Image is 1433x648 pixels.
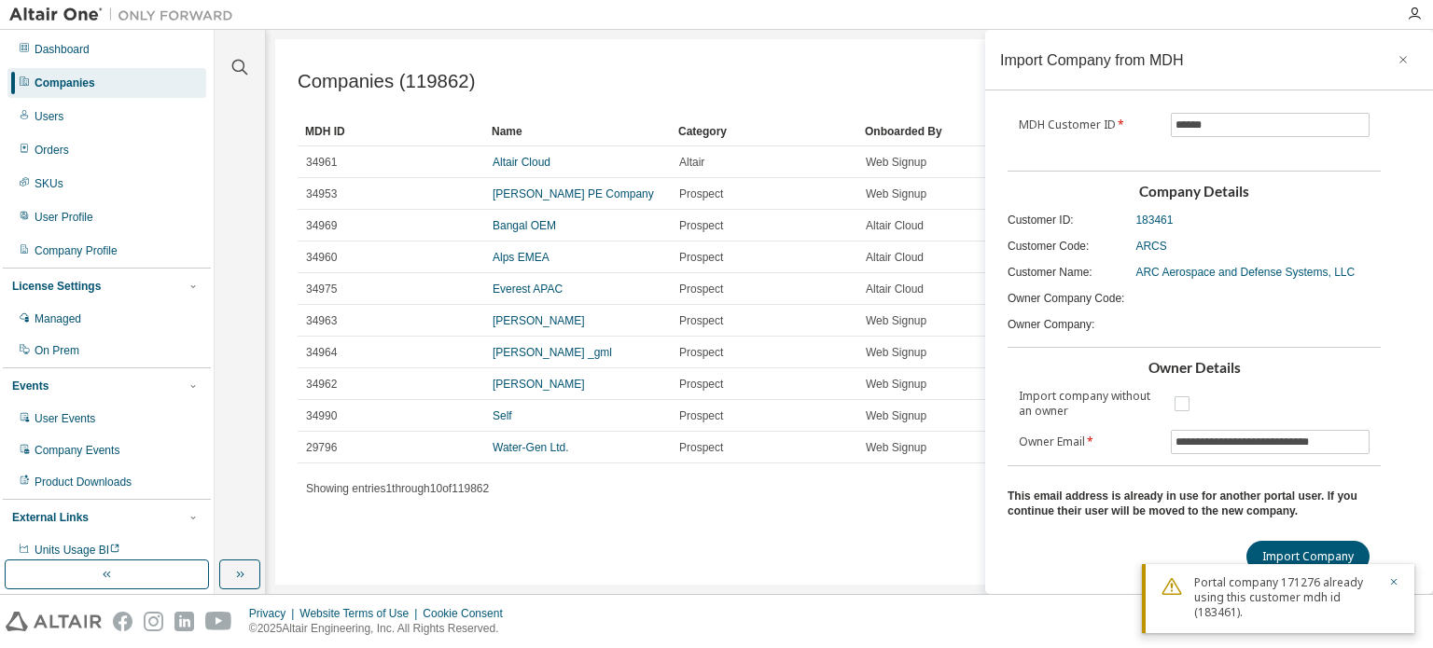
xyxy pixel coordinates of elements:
a: Altair Cloud [493,156,550,169]
a: [PERSON_NAME] [493,378,585,391]
a: Self [493,409,512,422]
div: Companies [35,76,95,90]
span: 34969 [306,218,337,233]
div: External Links [12,510,89,525]
label: Owner Email [1019,434,1160,449]
span: 34964 [306,345,337,360]
img: instagram.svg [144,612,163,631]
img: Altair One [9,6,243,24]
a: [PERSON_NAME] _gml [493,346,612,359]
img: youtube.svg [205,612,232,631]
a: Bangal OEM [493,219,556,232]
span: 183461 [1135,213,1173,227]
span: Web Signup [866,440,926,455]
div: Dashboard [35,42,90,57]
span: Web Signup [866,155,926,170]
span: ARC Aerospace and Defense Systems, LLC [1135,265,1355,280]
div: Cookie Consent [423,606,513,621]
div: User Events [35,411,95,426]
span: Altair Cloud [866,282,924,296]
a: [PERSON_NAME] PE Company [493,187,654,200]
a: Water-Gen Ltd. [493,441,569,454]
span: Owner Company Code : [1008,291,1124,306]
span: ARCS [1135,239,1166,254]
div: Users [35,109,63,124]
span: Web Signup [866,345,926,360]
span: Customer Name : [1008,265,1092,280]
span: Prospect [679,218,723,233]
div: Orders [35,143,69,158]
div: Privacy [249,606,299,621]
span: Showing entries 1 through 10 of 119862 [306,482,489,495]
div: Product Downloads [35,475,132,489]
span: 34975 [306,282,337,296]
span: Customer ID : [1008,213,1074,227]
span: Companies (119862) [298,71,475,92]
span: Prospect [679,250,723,265]
span: Prospect [679,282,723,296]
label: Import company without an owner [1019,389,1160,419]
span: 34961 [306,155,337,170]
span: 34962 [306,377,337,392]
div: Portal company 171276 already using this customer mdh id (183461). [1194,575,1377,620]
div: Managed [35,311,81,326]
div: Company Events [35,443,119,458]
span: Prospect [679,377,723,392]
span: Web Signup [866,313,926,328]
span: Prospect [679,345,723,360]
div: Company Profile [35,243,118,258]
div: User Profile [35,210,93,225]
h3: Owner Details [1008,359,1381,378]
span: Altair [679,155,704,170]
p: © 2025 Altair Engineering, Inc. All Rights Reserved. [249,621,514,637]
h3: Company Details [1008,183,1381,201]
span: Units Usage BI [35,544,120,557]
span: Altair Cloud [866,218,924,233]
div: On Prem [35,343,79,358]
span: 34990 [306,408,337,423]
div: Website Terms of Use [299,606,423,621]
div: Onboarded By [865,117,1009,146]
span: Web Signup [866,408,926,423]
label: MDH Customer ID [1019,117,1160,132]
button: Import Company [1246,541,1370,572]
a: Everest APAC [493,283,563,296]
span: 29796 [306,440,337,455]
span: Prospect [679,440,723,455]
div: Category [678,117,850,146]
div: SKUs [35,176,63,191]
span: 34953 [306,186,337,201]
div: Events [12,379,49,393]
div: Import Company from MDH [1000,52,1184,67]
div: Name [492,117,663,146]
span: Owner Company : [1008,317,1094,332]
span: Prospect [679,408,723,423]
a: [PERSON_NAME] [493,314,585,327]
img: altair_logo.svg [6,612,102,631]
span: 34963 [306,313,337,328]
div: This email address is already in use for another portal user. If you continue their user will be ... [1008,489,1381,518]
img: linkedin.svg [174,612,194,631]
span: Altair Cloud [866,250,924,265]
span: Prospect [679,186,723,201]
span: Prospect [679,313,723,328]
span: Customer Code : [1008,239,1089,254]
div: MDH ID [305,117,477,146]
span: 34960 [306,250,337,265]
img: facebook.svg [113,612,132,631]
span: Web Signup [866,377,926,392]
span: Web Signup [866,186,926,201]
div: License Settings [12,279,101,294]
a: Alps EMEA [493,251,550,264]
